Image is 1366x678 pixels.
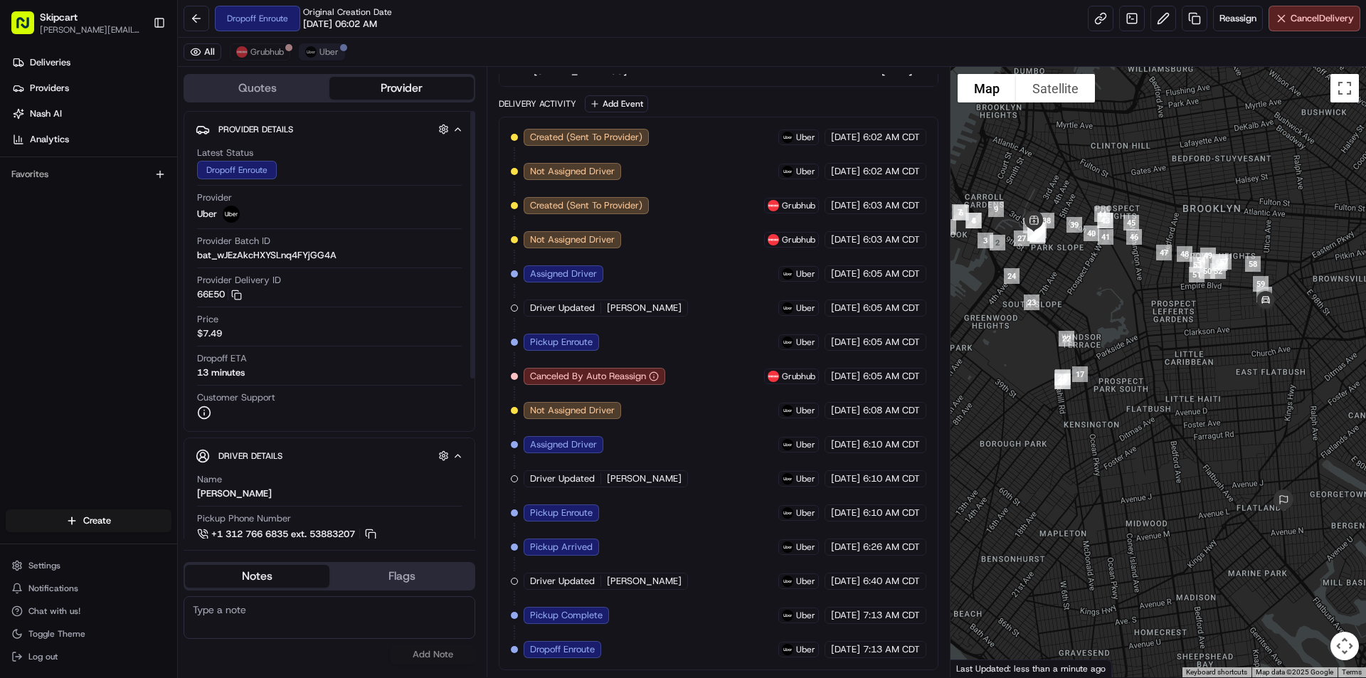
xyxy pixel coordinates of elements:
[530,268,597,280] span: Assigned Driver
[530,131,642,144] span: Created (Sent To Provider)
[782,302,793,314] img: uber-new-logo.jpeg
[782,507,793,519] img: uber-new-logo.jpeg
[242,140,259,157] button: Start new chat
[28,651,58,662] span: Log out
[831,199,860,212] span: [DATE]
[863,233,920,246] span: 6:03 AM CDT
[303,6,392,18] span: Original Creation Date
[218,450,282,462] span: Driver Details
[530,404,615,417] span: Not Assigned Driver
[796,576,815,587] span: Uber
[184,43,221,60] button: All
[782,200,815,211] span: Grubhub
[530,575,595,588] span: Driver Updated
[196,117,463,141] button: Provider Details
[530,336,593,349] span: Pickup Enroute
[948,199,975,226] div: 6
[530,541,593,553] span: Pickup Arrived
[863,507,920,519] span: 6:10 AM CDT
[6,509,171,532] button: Create
[197,366,245,379] div: 13 minutes
[796,507,815,519] span: Uber
[831,438,860,451] span: [DATE]
[796,644,815,655] span: Uber
[197,313,218,326] span: Price
[782,234,815,245] span: Grubhub
[796,610,815,621] span: Uber
[831,370,860,383] span: [DATE]
[28,605,80,617] span: Chat with us!
[831,643,860,656] span: [DATE]
[6,578,171,598] button: Notifications
[863,404,920,417] span: 6:08 AM CDT
[530,165,615,178] span: Not Assigned Driver
[40,24,142,36] span: [PERSON_NAME][EMAIL_ADDRESS][DOMAIN_NAME]
[1219,12,1256,25] span: Reassign
[120,208,132,219] div: 💻
[768,234,779,245] img: 5e692f75ce7d37001a5d71f1
[796,473,815,484] span: Uber
[782,405,793,416] img: uber-new-logo.jpeg
[1118,209,1145,236] div: 45
[197,352,247,365] span: Dropoff ETA
[1061,211,1088,238] div: 39
[185,77,329,100] button: Quotes
[303,18,377,31] span: [DATE] 06:02 AM
[319,46,339,58] span: Uber
[1078,220,1105,247] div: 40
[1186,667,1247,677] button: Keyboard shortcuts
[1121,223,1148,250] div: 46
[1008,225,1035,252] div: 27
[6,102,177,125] a: Nash AI
[1049,364,1076,391] div: 21
[796,302,815,314] span: Uber
[796,405,815,416] span: Uber
[305,46,317,58] img: uber-new-logo.jpeg
[236,46,248,58] img: 5e692f75ce7d37001a5d71f1
[14,57,259,80] p: Welcome 👋
[831,541,860,553] span: [DATE]
[14,14,43,43] img: Nash
[1206,250,1233,277] div: 56
[831,268,860,280] span: [DATE]
[863,370,920,383] span: 6:05 AM CDT
[607,575,682,588] span: [PERSON_NAME]
[983,196,1010,223] div: 9
[863,609,920,622] span: 7:13 AM CDT
[197,191,232,204] span: Provider
[230,43,290,60] button: Grubhub
[796,439,815,450] span: Uber
[1150,239,1177,266] div: 47
[831,302,860,314] span: [DATE]
[796,337,815,348] span: Uber
[946,198,973,226] div: 7
[185,565,329,588] button: Notes
[782,439,793,450] img: uber-new-logo.jpeg
[958,74,1016,102] button: Show street map
[1016,74,1095,102] button: Show satellite imagery
[951,660,1112,677] div: Last Updated: less than a minute ago
[1049,364,1076,391] div: 18
[863,472,920,485] span: 6:10 AM CDT
[14,208,26,219] div: 📗
[863,575,920,588] span: 6:40 AM CDT
[6,77,177,100] a: Providers
[197,288,242,301] button: 66E50
[197,274,281,287] span: Provider Delivery ID
[1092,207,1119,234] div: 43
[530,233,615,246] span: Not Assigned Driver
[197,487,272,500] div: [PERSON_NAME]
[1269,6,1360,31] button: CancelDelivery
[6,601,171,621] button: Chat with us!
[782,644,793,655] img: uber-new-logo.jpeg
[530,438,597,451] span: Assigned Driver
[863,268,920,280] span: 6:05 AM CDT
[782,473,793,484] img: uber-new-logo.jpeg
[48,136,233,150] div: Start new chat
[6,556,171,576] button: Settings
[9,201,115,226] a: 📗Knowledge Base
[28,583,78,594] span: Notifications
[48,150,180,161] div: We're available if you need us!
[1018,289,1045,316] div: 23
[6,51,177,74] a: Deliveries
